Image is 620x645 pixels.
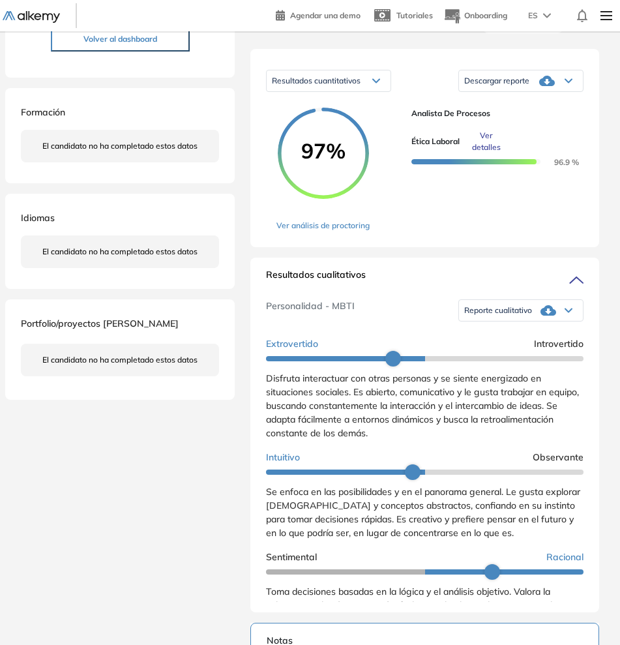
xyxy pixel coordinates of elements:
[51,27,190,52] button: Volver al dashboard
[42,246,198,258] span: El candidato no ha completado estos datos
[276,220,370,232] a: Ver análisis de proctoring
[464,76,529,86] span: Descargar reporte
[272,76,361,85] span: Resultados cuantitativos
[546,550,583,564] span: Racional
[443,2,507,30] button: Onboarding
[555,582,620,645] iframe: Chat Widget
[396,10,433,20] span: Tutoriales
[42,140,198,152] span: El candidato no ha completado estos datos
[465,130,508,153] span: Ver detalles
[278,140,369,161] span: 97%
[411,108,573,119] span: Analista de Procesos
[543,13,551,18] img: arrow
[266,268,366,289] span: Resultados cualitativos
[464,10,507,20] span: Onboarding
[266,486,580,539] span: Se enfoca en las posibilidades y en el panorama general. Le gusta explorar [DEMOGRAPHIC_DATA] y c...
[266,337,318,351] span: Extrovertido
[3,11,60,23] img: Logo
[528,10,538,22] span: ES
[42,354,198,366] span: El candidato no ha completado estos datos
[533,451,583,464] span: Observante
[266,451,300,464] span: Intuitivo
[21,212,55,224] span: Idiomas
[266,299,355,322] span: Personalidad - MBTI
[21,318,179,329] span: Portfolio/proyectos [PERSON_NAME]
[276,7,361,22] a: Agendar una demo
[555,582,620,645] div: Widget de chat
[534,337,583,351] span: Introvertido
[595,3,617,29] img: Menu
[539,157,579,167] span: 96.9 %
[266,586,572,638] span: Toma decisiones basadas en la lógica y el análisis objetivo. Valora la coherencia y la eficiencia...
[411,136,460,147] span: Ética Laboral
[266,372,579,439] span: Disfruta interactuar con otras personas y se siente energizado en situaciones sociales. Es abiert...
[21,106,65,118] span: Formación
[266,550,317,564] span: Sentimental
[464,305,532,316] span: Reporte cualitativo
[290,10,361,20] span: Agendar una demo
[460,130,508,153] button: Ver detalles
